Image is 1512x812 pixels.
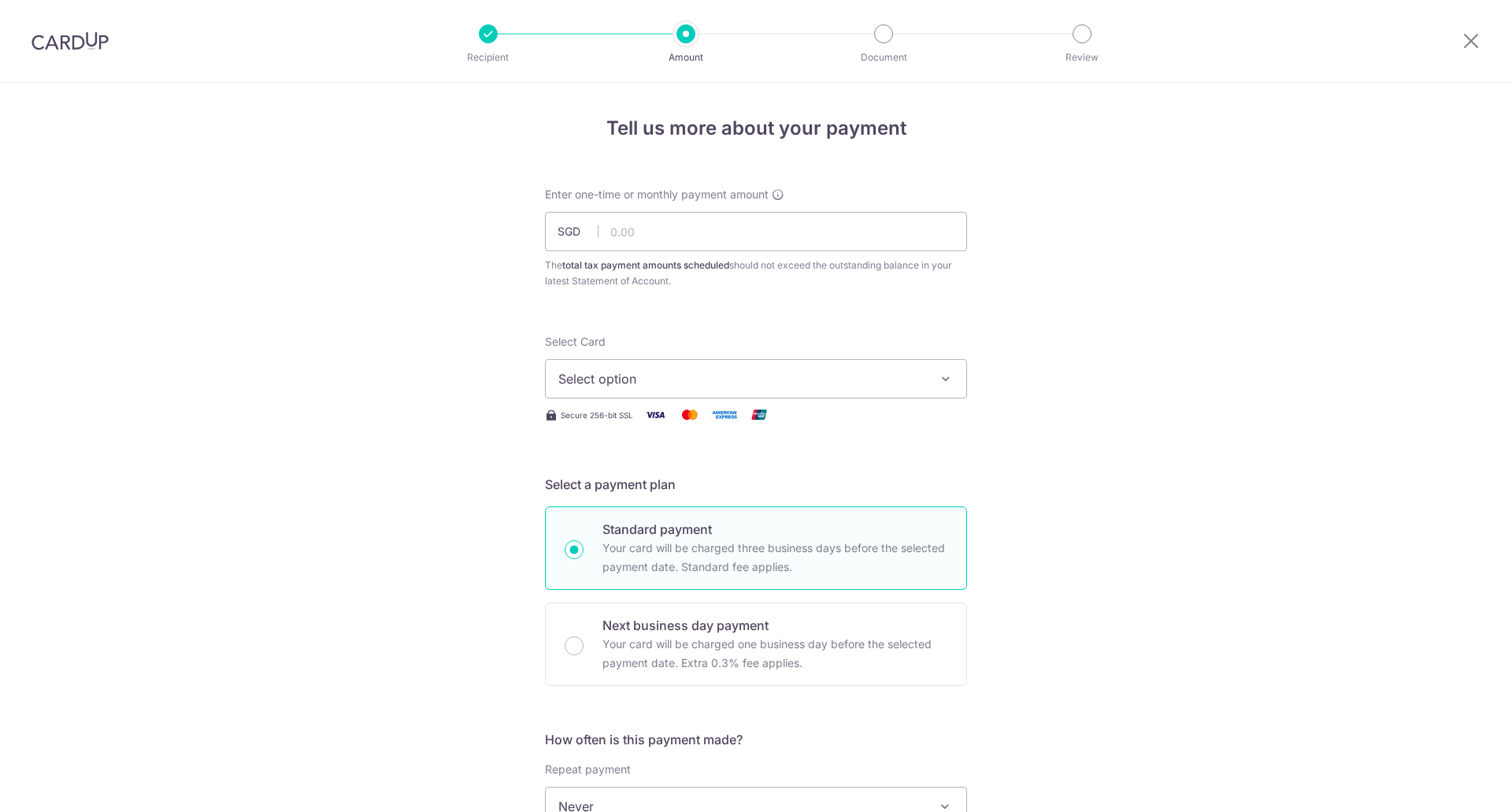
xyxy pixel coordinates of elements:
[602,635,947,673] p: Your card will be charged one business day before the selected payment date. Extra 0.3% fee applies.
[562,259,729,271] b: total tax payment amounts scheduled
[545,475,967,494] h5: Select a payment plan
[639,405,671,425] img: Visa
[561,409,633,421] span: Secure 256-bit SSL
[545,359,967,399] button: Select option
[558,369,925,388] span: Select option
[825,50,942,65] p: Document
[674,405,706,425] img: Mastercard
[558,224,598,239] span: SGD
[545,762,631,777] label: Repeat payment
[1024,50,1140,65] p: Review
[430,50,547,65] p: Recipient
[545,335,606,348] span: translation missing: en.payables.payment_networks.credit_card.summary.labels.select_card
[545,258,967,289] div: The should not exceed the outstanding balance in your latest Statement of Account.
[709,405,740,425] img: American Express
[602,616,947,635] p: Next business day payment
[602,539,947,577] p: Your card will be charged three business days before the selected payment date. Standard fee appl...
[545,212,967,251] input: 0.00
[602,520,947,539] p: Standard payment
[545,187,769,202] span: Enter one-time or monthly payment amount
[545,114,967,143] h4: Tell us more about your payment
[545,730,967,749] h5: How often is this payment made?
[743,405,775,425] img: Union Pay
[31,32,109,50] img: CardUp
[628,50,744,65] p: Amount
